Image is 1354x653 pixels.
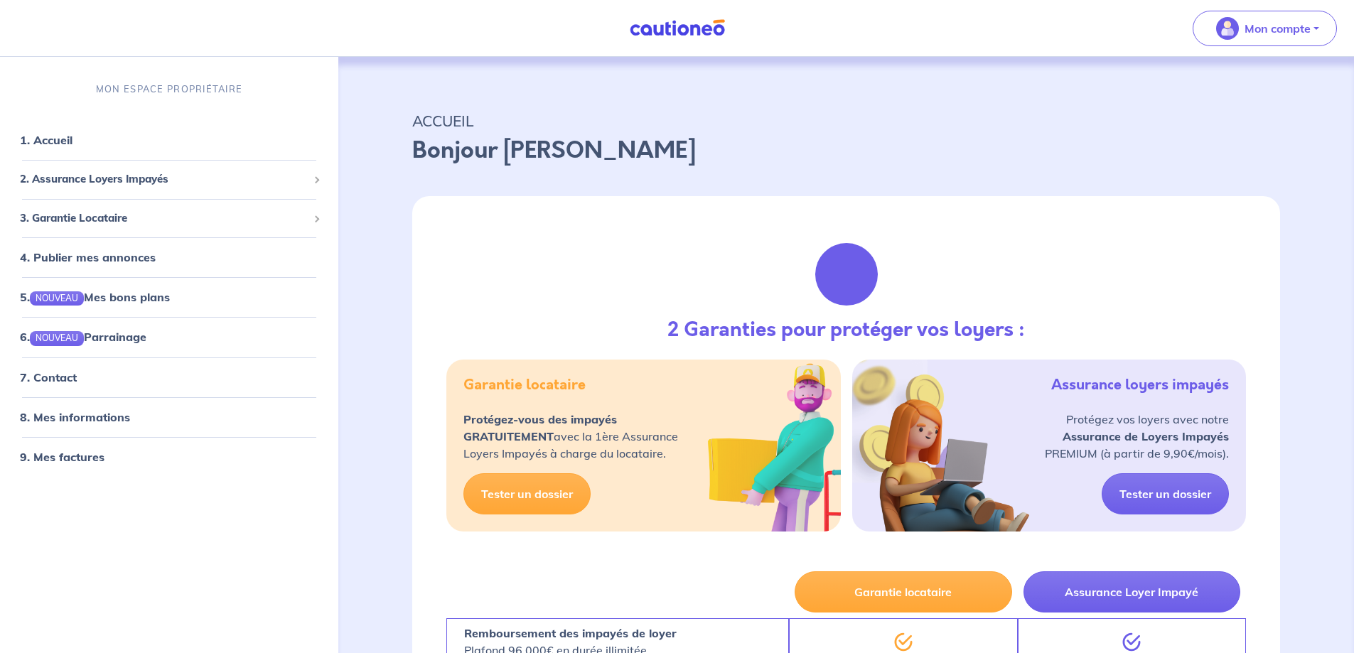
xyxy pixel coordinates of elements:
[6,205,333,232] div: 3. Garantie Locataire
[96,82,242,96] p: MON ESPACE PROPRIÉTAIRE
[20,330,146,344] a: 6.NOUVEAUParrainage
[20,449,104,463] a: 9. Mes factures
[6,442,333,470] div: 9. Mes factures
[795,571,1011,612] button: Garantie locataire
[6,243,333,271] div: 4. Publier mes annonces
[1216,17,1239,40] img: illu_account_valid_menu.svg
[6,126,333,154] div: 1. Accueil
[1102,473,1229,514] a: Tester un dossier
[6,402,333,431] div: 8. Mes informations
[463,412,617,443] strong: Protégez-vous des impayés GRATUITEMENT
[463,411,678,462] p: avec la 1ère Assurance Loyers Impayés à charge du locataire.
[1023,571,1240,612] button: Assurance Loyer Impayé
[624,19,731,37] img: Cautioneo
[1051,377,1229,394] h5: Assurance loyers impayés
[1245,20,1311,37] p: Mon compte
[463,473,591,514] a: Tester un dossier
[6,166,333,193] div: 2. Assurance Loyers Impayés
[1193,11,1337,46] button: illu_account_valid_menu.svgMon compte
[20,409,130,423] a: 8. Mes informations
[20,369,77,384] a: 7. Contact
[20,250,156,264] a: 4. Publier mes annonces
[6,323,333,351] div: 6.NOUVEAUParrainage
[463,377,586,394] h5: Garantie locataire
[667,318,1025,342] h3: 2 Garanties pour protéger vos loyers :
[1063,429,1229,443] strong: Assurance de Loyers Impayés
[412,108,1280,134] p: ACCUEIL
[20,290,170,304] a: 5.NOUVEAUMes bons plans
[6,362,333,391] div: 7. Contact
[6,283,333,311] div: 5.NOUVEAUMes bons plans
[20,171,308,188] span: 2. Assurance Loyers Impayés
[412,134,1280,168] p: Bonjour [PERSON_NAME]
[808,236,885,313] img: justif-loupe
[1045,411,1229,462] p: Protégez vos loyers avec notre PREMIUM (à partir de 9,90€/mois).
[20,133,72,147] a: 1. Accueil
[464,626,677,640] strong: Remboursement des impayés de loyer
[20,210,308,227] span: 3. Garantie Locataire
